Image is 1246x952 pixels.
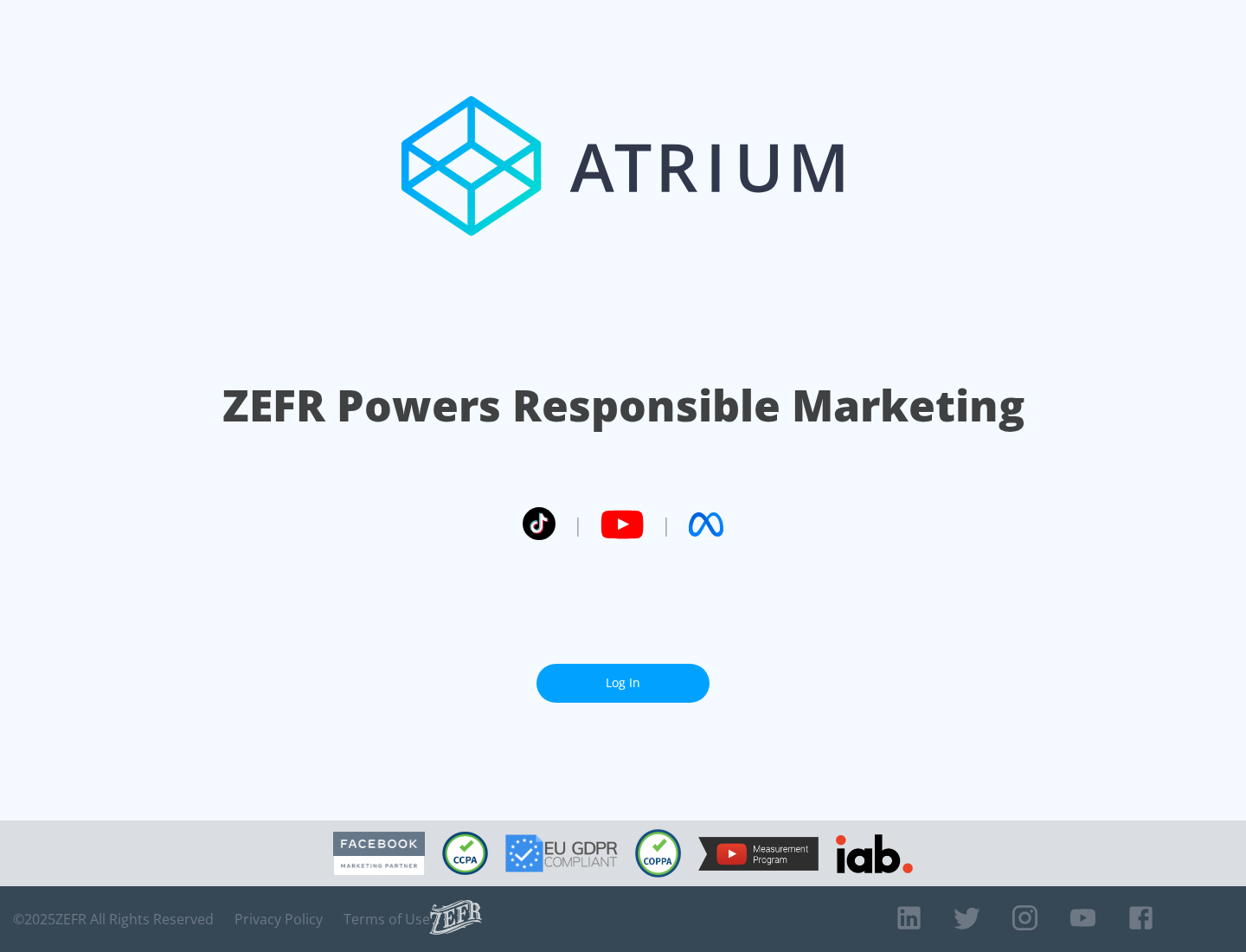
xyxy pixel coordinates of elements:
span: © 2025 ZEFR All Rights Reserved [13,910,214,928]
img: YouTube Measurement Program [698,837,819,871]
img: GDPR Compliant [505,834,618,872]
img: CCPA Compliant [442,832,488,875]
a: Privacy Policy [234,910,323,928]
span: | [573,511,583,537]
img: COPPA Compliant [635,829,681,878]
img: IAB [836,834,913,873]
a: Log In [536,664,710,703]
img: Facebook Marketing Partner [333,832,425,876]
h1: ZEFR Powers Responsible Marketing [222,376,1024,435]
span: | [661,511,671,537]
a: Terms of Use [344,910,430,928]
